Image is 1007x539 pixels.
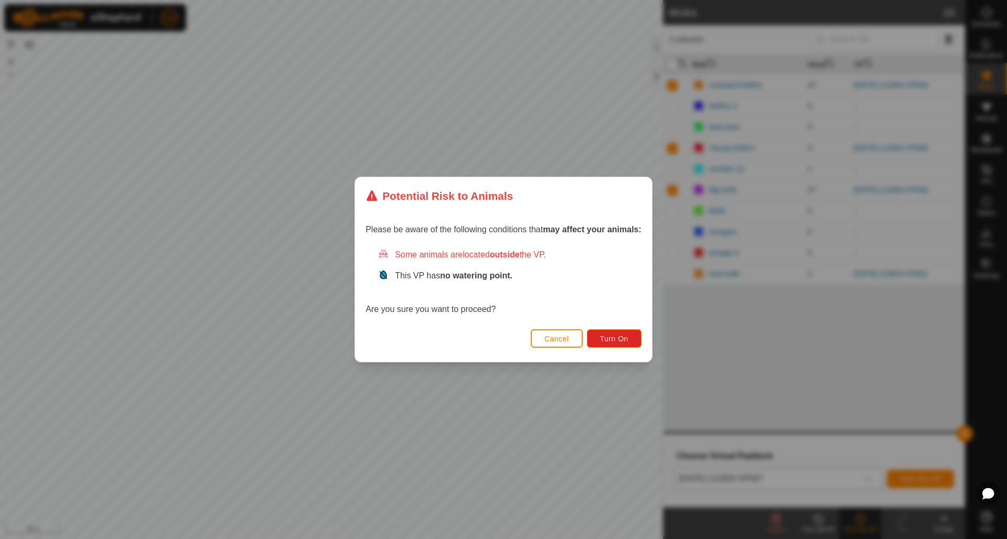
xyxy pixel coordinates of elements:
button: Turn On [587,329,641,348]
div: Some animals are [378,249,641,261]
span: Turn On [600,335,628,343]
strong: outside [490,250,520,259]
button: Cancel [531,329,583,348]
span: located the VP. [463,250,546,259]
span: Please be aware of the following conditions that [366,225,641,234]
span: This VP has [395,271,512,280]
strong: may affect your animals: [543,225,641,234]
strong: no watering point. [440,271,512,280]
div: Are you sure you want to proceed? [366,249,641,316]
div: Potential Risk to Animals [366,188,513,204]
span: Cancel [544,335,569,343]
